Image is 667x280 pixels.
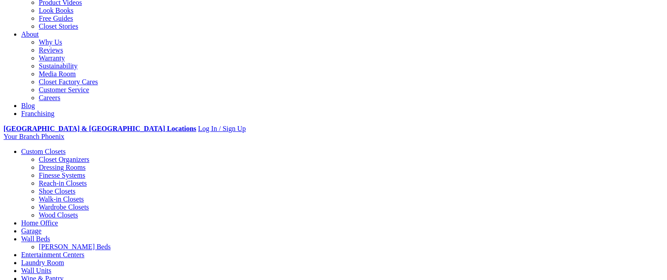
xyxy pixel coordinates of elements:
[41,133,64,140] span: Phoenix
[39,62,78,70] a: Sustainability
[39,78,98,86] a: Closet Factory Cares
[39,22,78,30] a: Closet Stories
[21,251,85,258] a: Entertainment Centers
[39,211,78,219] a: Wood Closets
[39,179,87,187] a: Reach-in Closets
[21,110,55,117] a: Franchising
[39,156,89,163] a: Closet Organizers
[39,86,89,93] a: Customer Service
[39,46,63,54] a: Reviews
[39,203,89,211] a: Wardrobe Closets
[39,7,74,14] a: Look Books
[4,133,64,140] a: Your Branch Phoenix
[21,219,58,227] a: Home Office
[21,259,64,266] a: Laundry Room
[21,148,66,155] a: Custom Closets
[198,125,245,132] a: Log In / Sign Up
[21,102,35,109] a: Blog
[21,227,41,235] a: Garage
[39,54,65,62] a: Warranty
[4,133,39,140] span: Your Branch
[39,94,60,101] a: Careers
[21,267,51,274] a: Wall Units
[39,70,76,78] a: Media Room
[39,164,85,171] a: Dressing Rooms
[39,195,84,203] a: Walk-in Closets
[39,172,85,179] a: Finesse Systems
[21,235,50,243] a: Wall Beds
[39,243,111,250] a: [PERSON_NAME] Beds
[39,187,75,195] a: Shoe Closets
[39,15,73,22] a: Free Guides
[39,38,62,46] a: Why Us
[21,30,39,38] a: About
[4,125,196,132] a: [GEOGRAPHIC_DATA] & [GEOGRAPHIC_DATA] Locations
